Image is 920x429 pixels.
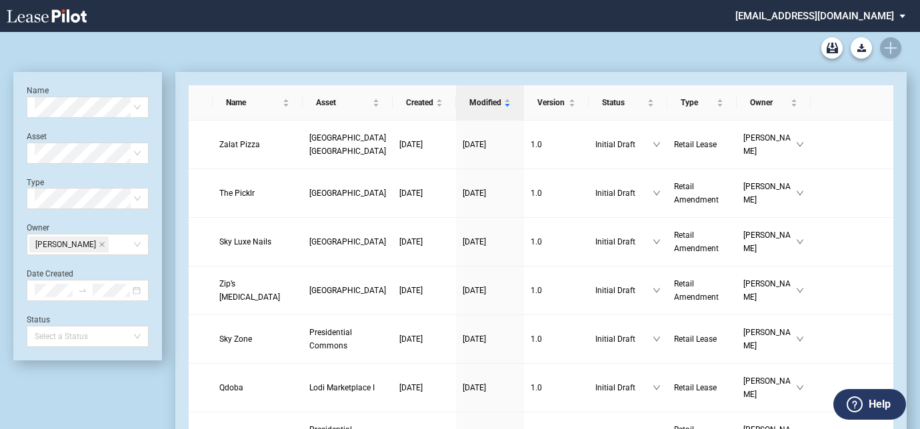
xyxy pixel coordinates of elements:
[531,286,542,295] span: 1 . 0
[531,334,542,344] span: 1 . 0
[463,334,486,344] span: [DATE]
[399,284,449,297] a: [DATE]
[674,140,717,149] span: Retail Lease
[531,138,582,151] a: 1.0
[796,238,804,246] span: down
[219,332,296,346] a: Sky Zone
[524,85,589,121] th: Version
[27,178,44,187] label: Type
[309,383,375,392] span: Lodi Marketplace I
[316,96,370,109] span: Asset
[303,85,393,121] th: Asset
[847,37,876,59] md-menu: Download Blank Form List
[399,237,423,246] span: [DATE]
[674,334,717,344] span: Retail Lease
[27,86,49,95] label: Name
[35,237,96,252] span: [PERSON_NAME]
[750,96,788,109] span: Owner
[796,141,804,149] span: down
[219,189,255,198] span: The Picklr
[27,269,73,278] label: Date Created
[309,133,386,156] span: Town Center Colleyville
[869,396,891,413] label: Help
[531,189,542,198] span: 1 . 0
[796,189,804,197] span: down
[531,237,542,246] span: 1 . 0
[309,187,386,200] a: [GEOGRAPHIC_DATA]
[399,187,449,200] a: [DATE]
[78,286,87,295] span: to
[653,335,661,343] span: down
[674,279,719,302] span: Retail Amendment
[833,389,906,420] button: Help
[674,182,719,205] span: Retail Amendment
[463,284,517,297] a: [DATE]
[531,187,582,200] a: 1.0
[219,235,296,248] a: Sky Luxe Nails
[674,230,719,253] span: Retail Amendment
[219,140,260,149] span: Zalat Pizza
[674,138,730,151] a: Retail Lease
[309,284,386,297] a: [GEOGRAPHIC_DATA]
[674,332,730,346] a: Retail Lease
[463,381,517,394] a: [DATE]
[743,228,796,255] span: [PERSON_NAME]
[531,383,542,392] span: 1 . 0
[219,277,296,304] a: Zip’s [MEDICAL_DATA]
[456,85,524,121] th: Modified
[653,238,661,246] span: down
[589,85,667,121] th: Status
[309,328,352,350] span: Presidential Commons
[27,315,50,324] label: Status
[78,286,87,295] span: swap-right
[399,189,423,198] span: [DATE]
[595,138,653,151] span: Initial Draft
[219,279,280,302] span: Zip’s Dry Cleaning
[463,140,486,149] span: [DATE]
[463,383,486,392] span: [DATE]
[531,140,542,149] span: 1 . 0
[743,180,796,207] span: [PERSON_NAME]
[463,189,486,198] span: [DATE]
[531,235,582,248] a: 1.0
[681,96,714,109] span: Type
[851,37,872,59] button: Download Blank Form
[399,383,423,392] span: [DATE]
[743,277,796,304] span: [PERSON_NAME]
[653,189,661,197] span: down
[595,284,653,297] span: Initial Draft
[602,96,645,109] span: Status
[674,383,717,392] span: Retail Lease
[796,335,804,343] span: down
[309,286,386,295] span: Westgate Shopping Center
[463,332,517,346] a: [DATE]
[667,85,737,121] th: Type
[219,138,296,151] a: Zalat Pizza
[463,286,486,295] span: [DATE]
[219,381,296,394] a: Qdoba
[737,85,811,121] th: Owner
[219,187,296,200] a: The Picklr
[99,241,105,248] span: close
[219,383,243,392] span: Qdoba
[595,381,653,394] span: Initial Draft
[399,140,423,149] span: [DATE]
[743,374,796,401] span: [PERSON_NAME]
[309,381,386,394] a: Lodi Marketplace I
[309,237,386,246] span: Pompano Citi Centre
[399,286,423,295] span: [DATE]
[531,284,582,297] a: 1.0
[595,235,653,248] span: Initial Draft
[463,235,517,248] a: [DATE]
[653,141,661,149] span: down
[463,237,486,246] span: [DATE]
[219,334,252,344] span: Sky Zone
[29,236,109,252] span: Catherine Midkiff
[674,277,730,304] a: Retail Amendment
[226,96,280,109] span: Name
[743,326,796,352] span: [PERSON_NAME]
[399,334,423,344] span: [DATE]
[796,286,804,294] span: down
[399,332,449,346] a: [DATE]
[309,131,386,158] a: [GEOGRAPHIC_DATA] [GEOGRAPHIC_DATA]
